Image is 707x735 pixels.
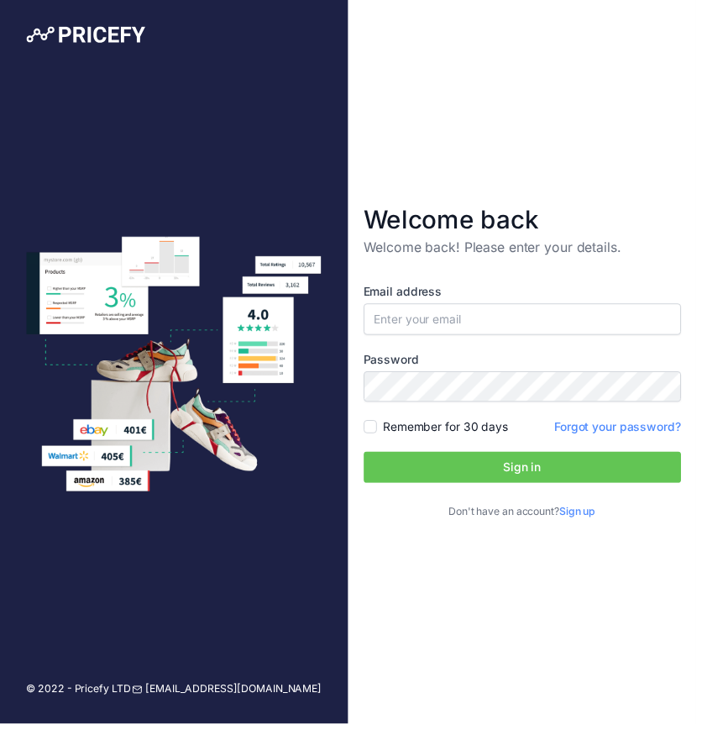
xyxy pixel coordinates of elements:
[369,357,692,374] label: Password
[369,512,692,528] p: Don't have an account?
[27,692,133,708] p: © 2022 - Pricefy LTD
[27,27,148,44] img: Pricefy
[568,513,605,526] a: Sign up
[369,459,692,491] button: Sign in
[369,207,692,238] h3: Welcome back
[369,308,692,340] input: Enter your email
[390,425,516,442] label: Remember for 30 days
[369,288,692,305] label: Email address
[563,426,692,440] a: Forgot your password?
[369,241,692,261] p: Welcome back! Please enter your details.
[134,692,327,708] a: [EMAIL_ADDRESS][DOMAIN_NAME]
